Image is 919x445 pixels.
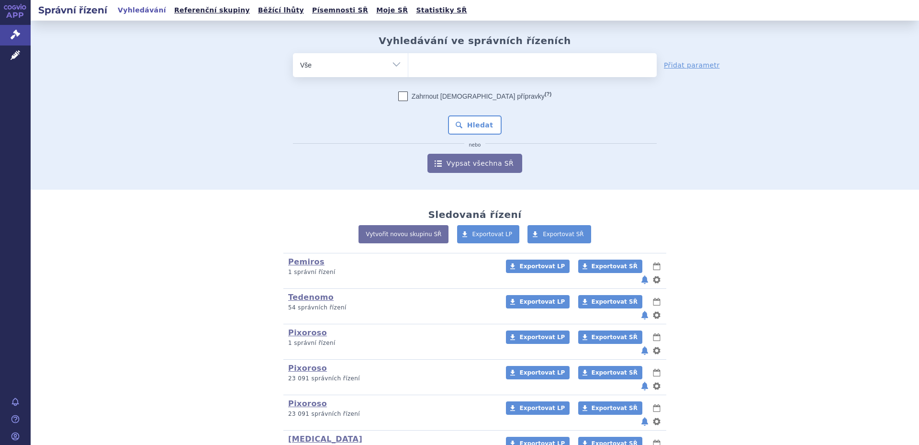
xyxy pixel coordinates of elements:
p: 23 091 správních řízení [288,410,493,418]
button: Hledat [448,115,502,135]
abbr: (?) [545,91,551,97]
p: 23 091 správních řízení [288,375,493,383]
a: Exportovat LP [457,225,520,243]
a: Statistiky SŘ [413,4,470,17]
span: Exportovat LP [519,334,565,341]
span: Exportovat LP [519,405,565,411]
a: Pixoroso [288,364,327,373]
a: [MEDICAL_DATA] [288,434,362,444]
span: Exportovat LP [519,298,565,305]
span: Exportovat SŘ [592,369,638,376]
button: lhůty [652,296,661,308]
label: Zahrnout [DEMOGRAPHIC_DATA] přípravky [398,91,551,101]
a: Exportovat SŘ [578,260,642,273]
span: Exportovat SŘ [543,231,584,238]
a: Pemiros [288,257,325,266]
button: nastavení [652,274,661,285]
a: Referenční skupiny [171,4,253,17]
span: Exportovat SŘ [592,334,638,341]
a: Exportovat LP [506,295,570,308]
a: Přidat parametr [664,60,720,70]
button: nastavení [652,309,661,321]
a: Vypsat všechna SŘ [427,154,522,173]
a: Exportovat SŘ [578,401,642,415]
a: Pixoroso [288,328,327,337]
button: lhůty [652,402,661,414]
button: nastavení [652,345,661,356]
a: Tedenomo [288,293,334,302]
a: Vyhledávání [115,4,169,17]
a: Exportovat LP [506,260,570,273]
p: 1 správní řízení [288,268,493,276]
button: nastavení [652,380,661,392]
a: Exportovat SŘ [578,331,642,344]
span: Exportovat LP [519,263,565,270]
a: Exportovat LP [506,331,570,344]
button: lhůty [652,331,661,343]
a: Exportovat SŘ [578,366,642,379]
button: notifikace [640,380,650,392]
a: Exportovat SŘ [527,225,591,243]
a: Běžící lhůty [255,4,307,17]
a: Exportovat LP [506,366,570,379]
span: Exportovat SŘ [592,405,638,411]
a: Exportovat SŘ [578,295,642,308]
button: notifikace [640,309,650,321]
span: Exportovat SŘ [592,263,638,270]
button: notifikace [640,274,650,285]
a: Pixoroso [288,399,327,408]
button: nastavení [652,416,661,427]
i: nebo [464,142,486,148]
h2: Sledovaná řízení [428,209,521,220]
a: Moje SŘ [373,4,411,17]
button: lhůty [652,261,661,272]
p: 54 správních řízení [288,304,493,312]
a: Vytvořit novou skupinu SŘ [359,225,448,243]
button: notifikace [640,416,650,427]
p: 1 správní řízení [288,339,493,347]
h2: Vyhledávání ve správních řízeních [379,35,571,46]
span: Exportovat LP [519,369,565,376]
a: Písemnosti SŘ [309,4,371,17]
span: Exportovat LP [472,231,513,238]
button: notifikace [640,345,650,356]
a: Exportovat LP [506,401,570,415]
button: lhůty [652,367,661,378]
h2: Správní řízení [31,3,115,17]
span: Exportovat SŘ [592,298,638,305]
